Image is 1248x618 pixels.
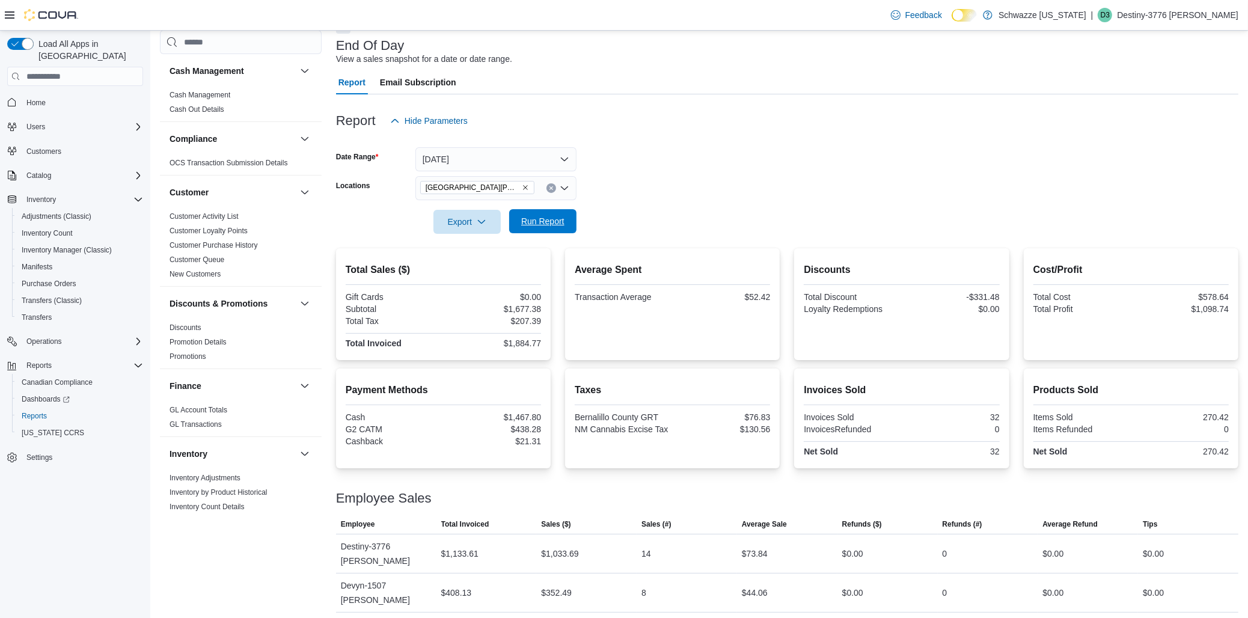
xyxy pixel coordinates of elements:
span: Transfers (Classic) [22,296,82,305]
span: Home [26,98,46,108]
span: Inventory Manager (Classic) [22,245,112,255]
h3: Inventory [170,448,207,460]
span: Purchase Orders [22,279,76,289]
button: Settings [2,448,148,466]
a: Promotion Details [170,338,227,346]
span: Hide Parameters [405,115,468,127]
span: Average Refund [1042,519,1098,529]
a: Canadian Compliance [17,375,97,390]
div: 0 [943,586,947,600]
h3: End Of Day [336,38,405,53]
div: 8 [641,586,646,600]
span: Sales ($) [541,519,570,529]
a: GL Account Totals [170,406,227,414]
div: 14 [641,546,651,561]
h2: Total Sales ($) [346,263,541,277]
div: $52.42 [675,292,771,302]
span: Inventory Count [22,228,73,238]
div: $408.13 [441,586,472,600]
span: Washington CCRS [17,426,143,440]
span: Promotion Details [170,337,227,347]
h3: Customer [170,186,209,198]
strong: Total Invoiced [346,338,402,348]
div: Items Sold [1033,412,1129,422]
h3: Compliance [170,133,217,145]
button: Home [2,93,148,111]
span: Operations [26,337,62,346]
span: GL Account Totals [170,405,227,415]
a: Customer Queue [170,255,224,264]
span: Inventory [22,192,143,207]
div: $1,098.74 [1133,304,1229,314]
button: Purchase Orders [12,275,148,292]
span: Load All Apps in [GEOGRAPHIC_DATA] [34,38,143,62]
button: Inventory [2,191,148,208]
p: | [1091,8,1094,22]
div: Gift Cards [346,292,441,302]
span: Report [338,70,366,94]
div: Destiny-3776 Herrera [1098,8,1112,22]
div: $130.56 [675,424,771,434]
strong: Net Sold [804,447,838,456]
div: $1,884.77 [445,338,541,348]
span: [GEOGRAPHIC_DATA][PERSON_NAME] [426,182,519,194]
div: $0.00 [904,304,1000,314]
a: Customer Loyalty Points [170,227,248,235]
h3: Report [336,114,376,128]
nav: Complex example [7,88,143,497]
button: Transfers [12,309,148,326]
span: Canadian Compliance [22,378,93,387]
button: [US_STATE] CCRS [12,424,148,441]
a: Adjustments (Classic) [17,209,96,224]
a: Inventory Count Details [170,503,245,511]
a: New Customers [170,270,221,278]
span: Average Sale [742,519,787,529]
span: Inventory Manager (Classic) [17,243,143,257]
button: Remove EV09 Montano Plaza from selection in this group [522,184,529,191]
div: Compliance [160,156,322,175]
a: Customer Activity List [170,212,239,221]
a: Reports [17,409,52,423]
span: Operations [22,334,143,349]
h2: Discounts [804,263,999,277]
button: Run Report [509,209,577,233]
button: Hide Parameters [385,109,473,133]
span: Manifests [17,260,143,274]
a: Inventory Manager (Classic) [17,243,117,257]
span: Export [441,210,494,234]
strong: Net Sold [1033,447,1068,456]
span: Reports [26,361,52,370]
div: Total Tax [346,316,441,326]
button: [DATE] [415,147,577,171]
button: Compliance [298,132,312,146]
h3: Finance [170,380,201,392]
a: Purchase Orders [17,277,81,291]
button: Open list of options [560,183,569,193]
a: OCS Transaction Submission Details [170,159,288,167]
div: Cash Management [160,88,322,121]
div: 270.42 [1133,447,1229,456]
div: $1,133.61 [441,546,479,561]
span: Sales (#) [641,519,671,529]
div: $1,467.80 [445,412,541,422]
div: Destiny-3776 [PERSON_NAME] [336,534,436,573]
div: -$331.48 [904,292,1000,302]
span: Reports [22,411,47,421]
div: $0.00 [1042,586,1063,600]
span: GL Transactions [170,420,222,429]
h2: Average Spent [575,263,770,277]
div: $0.00 [1143,586,1164,600]
a: Home [22,96,50,110]
button: Discounts & Promotions [170,298,295,310]
span: Customer Loyalty Points [170,226,248,236]
h3: Cash Management [170,65,244,77]
button: Cash Management [298,64,312,78]
div: Total Profit [1033,304,1129,314]
span: Adjustments (Classic) [22,212,91,221]
span: Canadian Compliance [17,375,143,390]
a: Dashboards [17,392,75,406]
a: Discounts [170,323,201,332]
